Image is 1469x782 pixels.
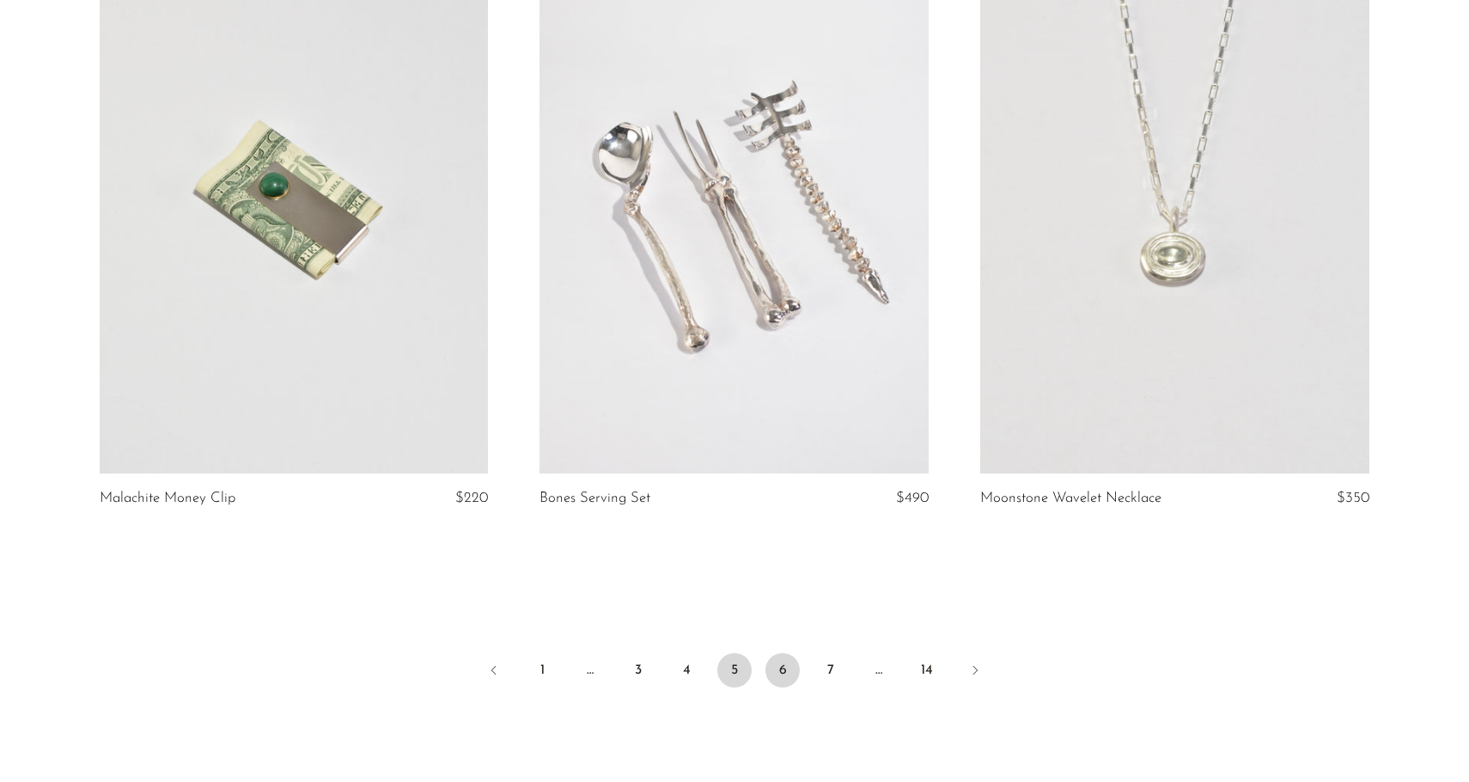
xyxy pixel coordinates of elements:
[525,653,559,687] a: 1
[862,653,896,687] span: …
[717,653,752,687] span: 5
[621,653,655,687] a: 3
[573,653,607,687] span: …
[539,491,650,506] a: Bones Serving Set
[477,653,511,691] a: Previous
[896,491,929,505] span: $490
[958,653,992,691] a: Next
[100,491,235,506] a: Malachite Money Clip
[980,491,1161,506] a: Moonstone Wavelet Necklace
[669,653,704,687] a: 4
[814,653,848,687] a: 7
[455,491,488,505] span: $220
[1337,491,1369,505] span: $350
[765,653,800,687] a: 6
[910,653,944,687] a: 14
